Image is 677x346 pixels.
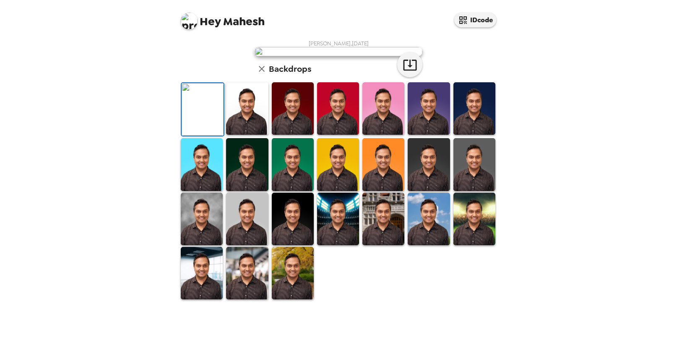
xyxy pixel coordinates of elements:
[269,62,311,76] h6: Backdrops
[454,13,496,27] button: IDcode
[181,8,265,27] span: Mahesh
[200,14,221,29] span: Hey
[309,40,369,47] span: [PERSON_NAME] , [DATE]
[182,83,224,136] img: Original
[255,47,422,56] img: user
[181,13,198,29] img: profile pic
